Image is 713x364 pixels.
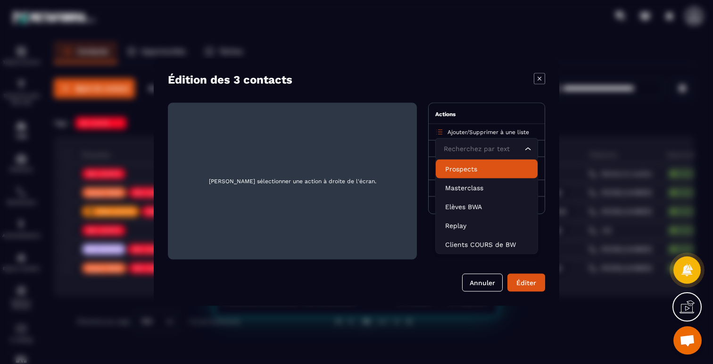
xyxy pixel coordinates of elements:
[469,128,529,135] span: Supprimer à une liste
[445,202,528,211] p: Elèves BWA
[507,273,545,291] button: Éditer
[448,128,529,135] p: /
[445,164,528,173] p: Prospects
[445,220,528,230] p: Replay
[448,128,467,135] span: Ajouter
[168,73,292,86] h4: Édition des 3 contacts
[673,326,702,355] div: Ouvrir le chat
[462,273,503,291] button: Annuler
[175,110,409,252] span: [PERSON_NAME] sélectionner une action à droite de l'écran.
[441,144,522,154] input: Search for option
[445,239,528,249] p: Clients COURS de BW
[435,138,538,160] div: Search for option
[445,183,528,192] p: Masterclass
[435,110,456,117] span: Actions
